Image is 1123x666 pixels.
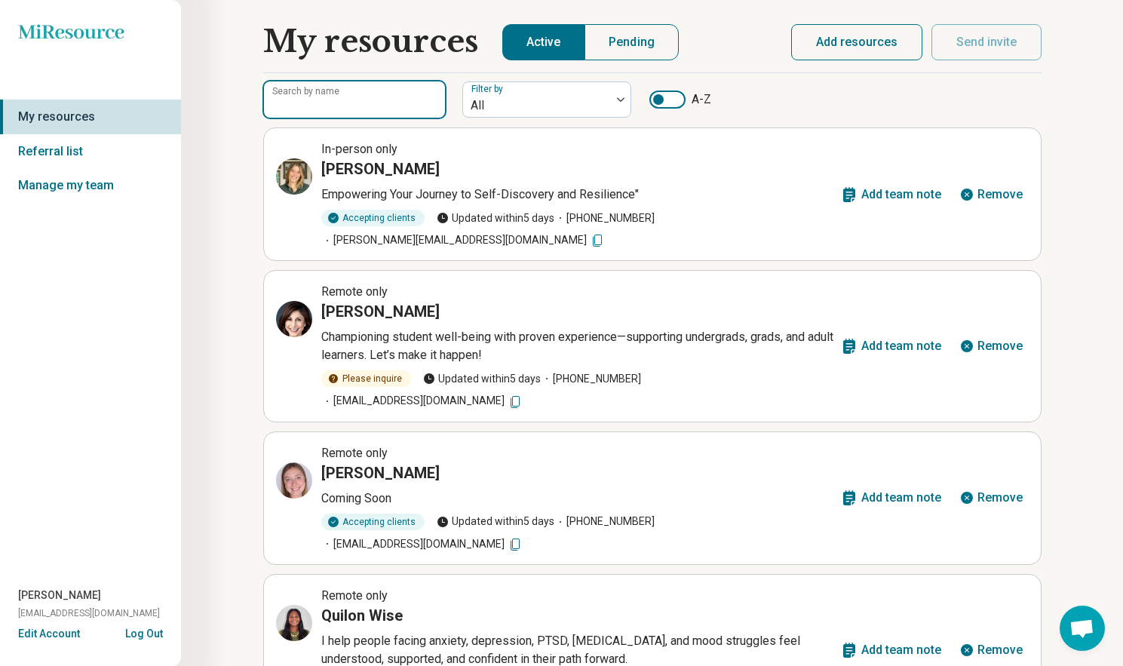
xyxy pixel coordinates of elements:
[321,158,440,180] h3: [PERSON_NAME]
[125,626,163,638] button: Log Out
[18,626,80,642] button: Edit Account
[321,210,425,226] div: Accepting clients
[953,328,1029,364] button: Remove
[931,24,1042,60] button: Send invite
[834,176,947,213] button: Add team note
[321,514,425,530] div: Accepting clients
[585,24,679,60] button: Pending
[834,328,947,364] button: Add team note
[321,328,834,364] p: Championing student well-being with proven experience—supporting undergrads, grads, and adult lea...
[554,210,655,226] span: [PHONE_NUMBER]
[321,462,440,483] h3: [PERSON_NAME]
[834,480,947,516] button: Add team note
[321,446,388,460] span: Remote only
[263,24,478,60] h1: My resources
[791,24,922,60] button: Add resources
[321,588,388,603] span: Remote only
[502,24,585,60] button: Active
[321,605,403,626] h3: Quilon Wise
[1060,606,1105,651] a: Open chat
[321,186,834,204] p: Empowering Your Journey to Self-Discovery and Resilience"
[321,393,523,409] span: [EMAIL_ADDRESS][DOMAIN_NAME]
[554,514,655,529] span: [PHONE_NUMBER]
[321,370,411,387] div: Please inquire
[321,232,605,248] span: [PERSON_NAME][EMAIL_ADDRESS][DOMAIN_NAME]
[321,142,397,156] span: In-person only
[953,480,1029,516] button: Remove
[272,87,339,96] label: Search by name
[649,91,711,109] label: A-Z
[18,588,101,603] span: [PERSON_NAME]
[437,514,554,529] span: Updated within 5 days
[321,301,440,322] h3: [PERSON_NAME]
[953,176,1029,213] button: Remove
[18,606,160,620] span: [EMAIL_ADDRESS][DOMAIN_NAME]
[437,210,554,226] span: Updated within 5 days
[541,371,641,387] span: [PHONE_NUMBER]
[321,490,834,508] p: Coming Soon
[321,536,523,552] span: [EMAIL_ADDRESS][DOMAIN_NAME]
[321,284,388,299] span: Remote only
[423,371,541,387] span: Updated within 5 days
[471,84,506,94] label: Filter by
